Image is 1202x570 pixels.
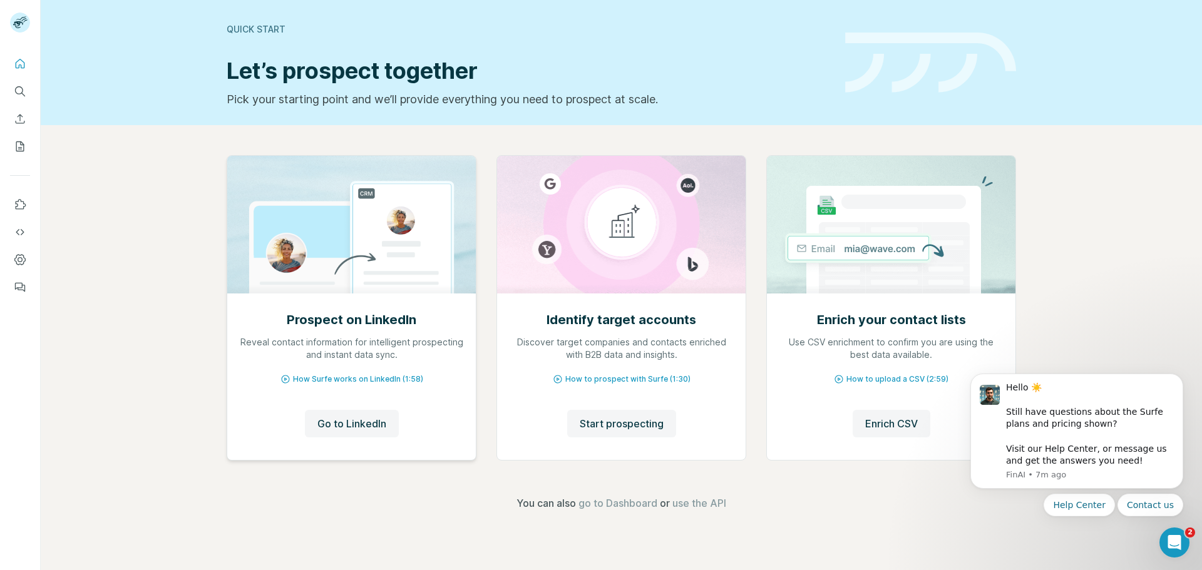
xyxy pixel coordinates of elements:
[1159,527,1189,557] iframe: Intercom live chat
[672,496,726,511] button: use the API
[10,108,30,130] button: Enrich CSV
[287,311,416,328] h2: Prospect on LinkedIn
[510,336,733,361] p: Discover target companies and contacts enriched with B2B data and insights.
[240,336,463,361] p: Reveal contact information for intelligent prospecting and instant data sync.
[227,23,830,36] div: Quick start
[10,80,30,103] button: Search
[293,374,423,385] span: How Surfe works on LinkedIn (1:58)
[845,33,1016,93] img: banner
[567,410,676,437] button: Start prospecting
[817,311,966,328] h2: Enrich your contact lists
[10,193,30,216] button: Use Surfe on LinkedIn
[580,416,664,431] span: Start prospecting
[766,156,1016,293] img: Enrich your contact lists
[565,374,691,385] span: How to prospect with Surfe (1:30)
[516,496,576,511] span: You can also
[846,374,948,385] span: How to upload a CSV (2:59)
[317,416,386,431] span: Go to LinkedIn
[227,91,830,108] p: Pick your starting point and we’ll provide everything you need to prospect at scale.
[10,248,30,271] button: Dashboard
[10,53,30,75] button: Quick start
[10,221,30,243] button: Use Surfe API
[227,156,476,293] img: Prospect on LinkedIn
[10,135,30,158] button: My lists
[952,358,1202,564] iframe: Intercom notifications message
[865,416,918,431] span: Enrich CSV
[496,156,746,293] img: Identify target accounts
[779,336,1003,361] p: Use CSV enrichment to confirm you are using the best data available.
[305,410,399,437] button: Go to LinkedIn
[10,276,30,298] button: Feedback
[227,58,830,83] h1: Let’s prospect together
[660,496,670,511] span: or
[853,410,930,437] button: Enrich CSV
[578,496,657,511] button: go to Dashboard
[1185,527,1195,537] span: 2
[547,311,696,328] h2: Identify target accounts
